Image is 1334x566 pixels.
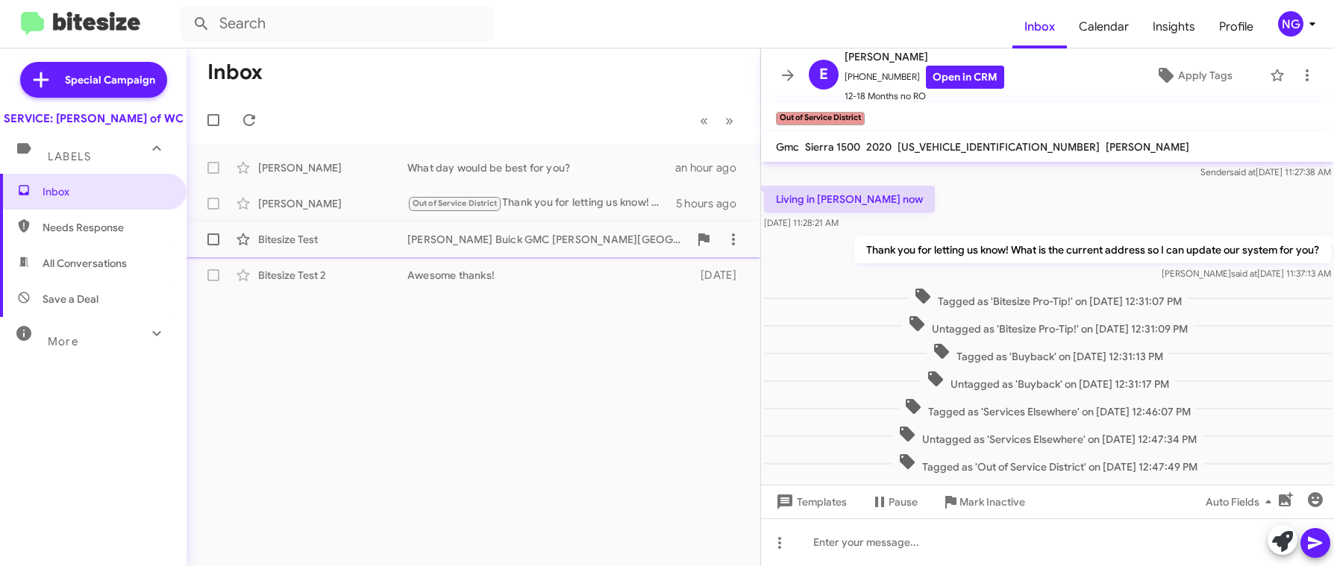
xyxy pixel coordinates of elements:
[1194,488,1289,515] button: Auto Fields
[700,111,708,130] span: «
[696,268,748,283] div: [DATE]
[207,60,263,84] h1: Inbox
[889,488,918,515] span: Pause
[859,488,930,515] button: Pause
[761,488,859,515] button: Templates
[407,160,675,175] div: What day would be best for you?
[845,89,1004,104] span: 12-18 Months no RO
[892,425,1203,447] span: Untagged as 'Services Elsewhere' on [DATE] 12:47:34 PM
[43,220,169,235] span: Needs Response
[413,198,498,208] span: Out of Service District
[1231,268,1257,279] span: said at
[407,232,689,247] div: [PERSON_NAME] Buick GMC [PERSON_NAME][GEOGRAPHIC_DATA]
[764,186,935,213] p: Living in [PERSON_NAME] now
[776,140,799,154] span: Gmc
[773,488,847,515] span: Templates
[764,217,839,228] span: [DATE] 11:28:21 AM
[776,112,865,125] small: Out of Service District
[902,315,1194,336] span: Untagged as 'Bitesize Pro-Tip!' on [DATE] 12:31:09 PM
[725,111,733,130] span: »
[927,342,1169,364] span: Tagged as 'Buyback' on [DATE] 12:31:13 PM
[930,488,1037,515] button: Mark Inactive
[675,160,748,175] div: an hour ago
[48,150,91,163] span: Labels
[1265,11,1318,37] button: NG
[1012,5,1067,48] a: Inbox
[716,105,742,136] button: Next
[181,6,494,42] input: Search
[1178,62,1233,89] span: Apply Tags
[892,453,1203,474] span: Tagged as 'Out of Service District' on [DATE] 12:47:49 PM
[854,236,1331,263] p: Thank you for letting us know! What is the current address so I can update our system for you?
[676,196,748,211] div: 5 hours ago
[898,140,1100,154] span: [US_VEHICLE_IDENTIFICATION_NUMBER]
[1278,11,1303,37] div: NG
[692,105,742,136] nav: Page navigation example
[1106,140,1189,154] span: [PERSON_NAME]
[1067,5,1141,48] a: Calendar
[407,268,696,283] div: Awesome thanks!
[691,105,717,136] button: Previous
[43,256,127,271] span: All Conversations
[908,287,1188,309] span: Tagged as 'Bitesize Pro-Tip!' on [DATE] 12:31:07 PM
[1124,62,1262,89] button: Apply Tags
[1162,268,1331,279] span: [PERSON_NAME] [DATE] 11:37:13 AM
[1206,488,1277,515] span: Auto Fields
[866,140,892,154] span: 2020
[1200,166,1331,177] span: Sender [DATE] 11:27:38 AM
[845,66,1004,89] span: [PHONE_NUMBER]
[1230,166,1256,177] span: said at
[43,184,169,199] span: Inbox
[48,335,78,348] span: More
[921,370,1175,392] span: Untagged as 'Buyback' on [DATE] 12:31:17 PM
[898,397,1197,419] span: Tagged as 'Services Elsewhere' on [DATE] 12:46:07 PM
[4,111,184,126] div: SERVICE: [PERSON_NAME] of WC
[258,160,407,175] div: [PERSON_NAME]
[845,48,1004,66] span: [PERSON_NAME]
[959,488,1025,515] span: Mark Inactive
[407,195,676,212] div: Thank you for letting us know! What is the current address so I can update our system for you?
[819,63,828,87] span: E
[926,66,1004,89] a: Open in CRM
[258,196,407,211] div: [PERSON_NAME]
[258,232,407,247] div: Bitesize Test
[1141,5,1207,48] a: Insights
[805,140,860,154] span: Sierra 1500
[43,292,98,306] span: Save a Deal
[65,72,155,87] span: Special Campaign
[20,62,167,98] a: Special Campaign
[258,268,407,283] div: Bitesize Test 2
[1207,5,1265,48] a: Profile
